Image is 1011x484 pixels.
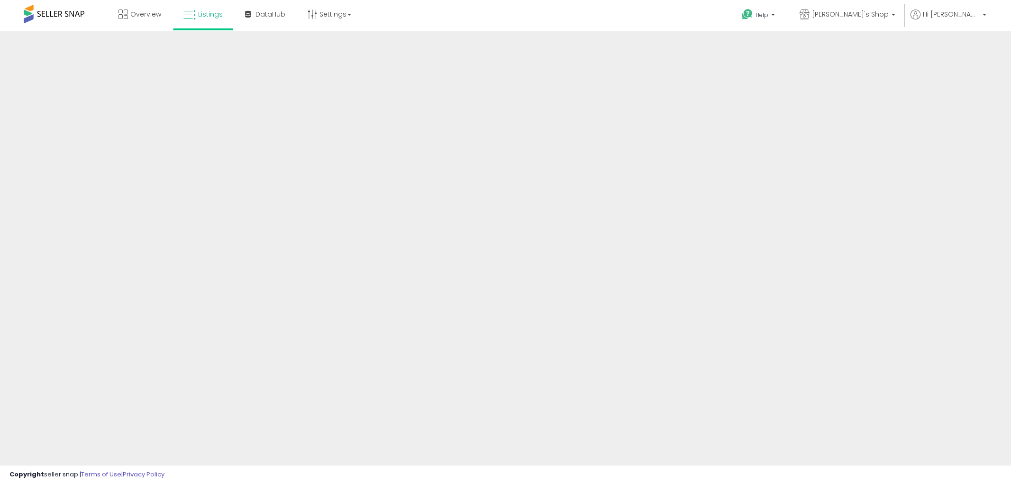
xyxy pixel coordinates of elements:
span: Help [756,11,768,19]
span: [PERSON_NAME]'s Shop [812,9,889,19]
a: Help [734,1,784,31]
a: Hi [PERSON_NAME] [911,9,986,31]
span: Hi [PERSON_NAME] [923,9,980,19]
span: DataHub [255,9,285,19]
i: Get Help [741,9,753,20]
span: Overview [130,9,161,19]
span: Listings [198,9,223,19]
